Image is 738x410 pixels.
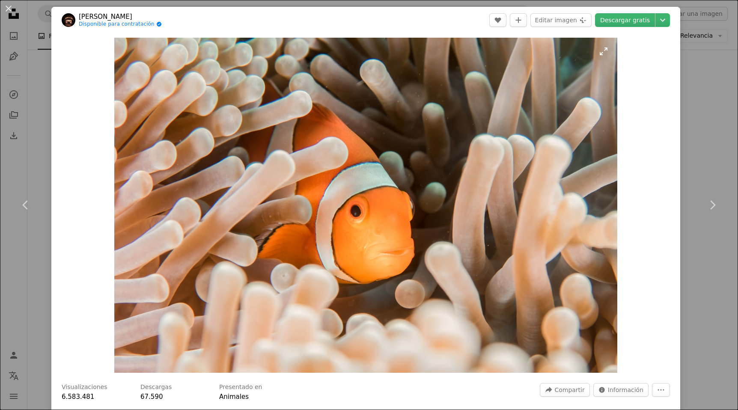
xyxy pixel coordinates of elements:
span: 67.590 [140,393,163,401]
img: Ve al perfil de Sebastian Pena Lambarri [62,13,75,27]
button: Compartir esta imagen [540,383,589,397]
a: Siguiente [687,164,738,246]
button: Añade a la colección [510,13,527,27]
span: 6.583.481 [62,393,94,401]
button: Elegir el tamaño de descarga [655,13,670,27]
h3: Descargas [140,383,172,392]
img: Pez payaso naranja y blanco escondido en la anémona de mar [114,38,617,373]
span: Información [608,383,643,396]
button: Editar imagen [530,13,592,27]
button: Más acciones [652,383,670,397]
h3: Presentado en [219,383,262,392]
h3: Visualizaciones [62,383,107,392]
a: [PERSON_NAME] [79,12,162,21]
button: Ampliar en esta imagen [114,38,617,373]
a: Descargar gratis [595,13,655,27]
button: Me gusta [489,13,506,27]
span: Compartir [554,383,584,396]
button: Estadísticas sobre esta imagen [593,383,649,397]
a: Disponible para contratación [79,21,162,28]
a: Animales [219,393,249,401]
